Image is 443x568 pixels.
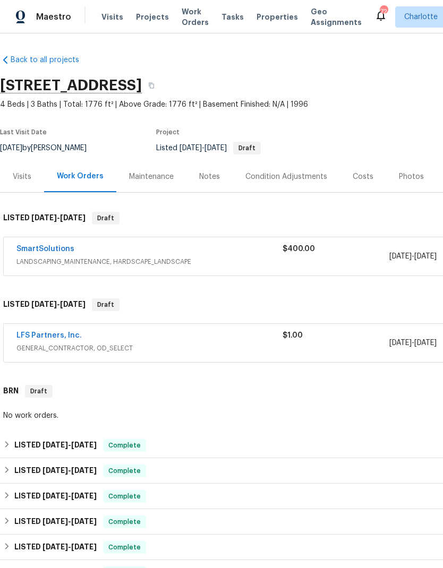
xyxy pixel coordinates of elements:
[283,332,303,339] span: $1.00
[71,518,97,525] span: [DATE]
[205,144,227,152] span: [DATE]
[16,343,283,354] span: GENERAL_CONTRACTOR, OD_SELECT
[257,12,298,22] span: Properties
[380,6,387,17] div: 72
[3,298,86,311] h6: LISTED
[104,491,145,502] span: Complete
[42,543,97,550] span: -
[42,467,68,474] span: [DATE]
[14,464,97,477] h6: LISTED
[31,214,86,221] span: -
[93,213,118,223] span: Draft
[42,492,68,500] span: [DATE]
[42,518,68,525] span: [DATE]
[136,12,169,22] span: Projects
[156,129,180,135] span: Project
[182,6,209,28] span: Work Orders
[129,171,174,182] div: Maintenance
[36,12,71,22] span: Maestro
[42,441,68,449] span: [DATE]
[42,441,97,449] span: -
[404,12,438,22] span: Charlotte
[3,212,86,225] h6: LISTED
[389,253,412,260] span: [DATE]
[353,171,373,182] div: Costs
[16,256,283,267] span: LANDSCAPING_MAINTENANCE, HARDSCAPE_LANDSCAPE
[104,440,145,451] span: Complete
[283,245,315,253] span: $400.00
[389,338,437,348] span: -
[104,466,145,476] span: Complete
[71,543,97,550] span: [DATE]
[42,492,97,500] span: -
[16,245,74,253] a: SmartSolutions
[14,541,97,554] h6: LISTED
[14,515,97,528] h6: LISTED
[3,385,19,398] h6: BRN
[31,300,57,308] span: [DATE]
[311,6,362,28] span: Geo Assignments
[93,299,118,310] span: Draft
[16,332,82,339] a: LFS Partners, Inc.
[104,542,145,553] span: Complete
[42,467,97,474] span: -
[13,171,31,182] div: Visits
[180,144,227,152] span: -
[414,253,437,260] span: [DATE]
[60,300,86,308] span: [DATE]
[71,467,97,474] span: [DATE]
[31,214,57,221] span: [DATE]
[71,441,97,449] span: [DATE]
[60,214,86,221] span: [DATE]
[156,144,261,152] span: Listed
[71,492,97,500] span: [DATE]
[26,386,52,397] span: Draft
[31,300,86,308] span: -
[42,518,97,525] span: -
[399,171,424,182] div: Photos
[101,12,123,22] span: Visits
[14,439,97,452] h6: LISTED
[42,543,68,550] span: [DATE]
[199,171,220,182] div: Notes
[389,251,437,262] span: -
[389,339,412,347] span: [DATE]
[414,339,437,347] span: [DATE]
[57,171,104,182] div: Work Orders
[14,490,97,503] h6: LISTED
[245,171,327,182] div: Condition Adjustments
[234,145,260,151] span: Draft
[142,76,161,95] button: Copy Address
[104,517,145,527] span: Complete
[180,144,202,152] span: [DATE]
[221,13,244,21] span: Tasks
